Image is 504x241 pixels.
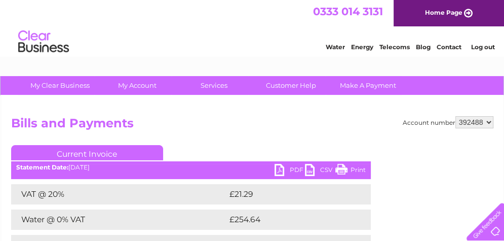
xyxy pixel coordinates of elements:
[11,164,371,171] div: [DATE]
[11,116,493,135] h2: Bills and Payments
[416,43,431,51] a: Blog
[11,145,163,160] a: Current Invoice
[335,164,366,179] a: Print
[18,26,69,57] img: logo.png
[227,210,353,230] td: £254.64
[351,43,373,51] a: Energy
[13,6,492,49] div: Clear Business is a trading name of Verastar Limited (registered in [GEOGRAPHIC_DATA] No. 3667643...
[313,5,383,18] a: 0333 014 3131
[275,164,305,179] a: PDF
[403,116,493,128] div: Account number
[11,184,227,204] td: VAT @ 20%
[326,43,345,51] a: Water
[18,76,102,95] a: My Clear Business
[437,43,461,51] a: Contact
[305,164,335,179] a: CSV
[172,76,256,95] a: Services
[11,210,227,230] td: Water @ 0% VAT
[471,43,494,51] a: Log out
[16,163,68,171] b: Statement Date:
[95,76,179,95] a: My Account
[379,43,410,51] a: Telecoms
[227,184,350,204] td: £21.29
[326,76,410,95] a: Make A Payment
[249,76,333,95] a: Customer Help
